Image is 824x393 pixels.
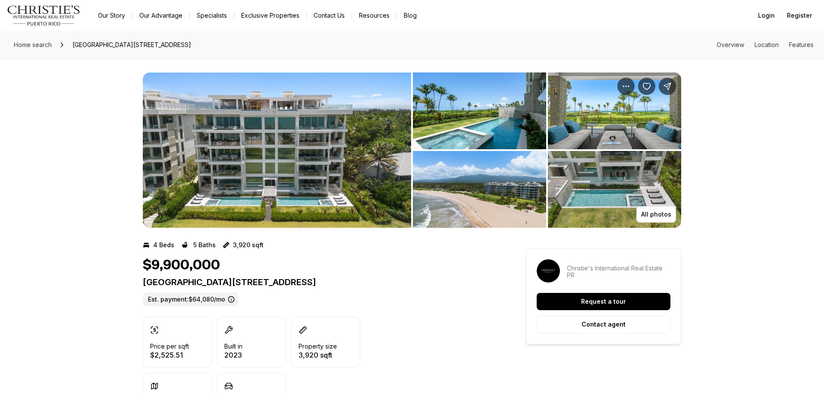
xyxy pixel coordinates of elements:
[307,9,352,22] button: Contact Us
[717,41,814,48] nav: Page section menu
[567,265,670,279] p: Christie's International Real Estate PR
[224,352,242,358] p: 2023
[153,242,174,248] p: 4 Beds
[143,277,495,287] p: [GEOGRAPHIC_DATA][STREET_ADDRESS]
[150,352,189,358] p: $2,525.51
[753,7,780,24] button: Login
[581,298,626,305] p: Request a tour
[234,9,306,22] a: Exclusive Properties
[413,72,546,149] button: View image gallery
[636,206,676,223] button: All photos
[150,343,189,350] p: Price per sqft
[641,211,671,218] p: All photos
[69,38,195,52] span: [GEOGRAPHIC_DATA][STREET_ADDRESS]
[537,293,670,310] button: Request a tour
[789,41,814,48] a: Skip to: Features
[413,151,546,228] button: View image gallery
[782,7,817,24] button: Register
[143,292,238,306] label: Est. payment: $64,080/mo
[548,72,681,149] button: View image gallery
[787,12,812,19] span: Register
[233,242,264,248] p: 3,920 sqft
[659,78,676,95] button: Share Property: Bahia Beach Resort OCEAN DRIVE #3102
[397,9,424,22] a: Blog
[193,242,216,248] p: 5 Baths
[413,72,681,228] li: 2 of 14
[143,72,411,228] button: View image gallery
[7,5,81,26] img: logo
[299,343,337,350] p: Property size
[548,151,681,228] button: View image gallery
[132,9,189,22] a: Our Advantage
[143,72,411,228] li: 1 of 14
[14,41,52,48] span: Home search
[717,41,744,48] a: Skip to: Overview
[638,78,655,95] button: Save Property: Bahia Beach Resort OCEAN DRIVE #3102
[755,41,779,48] a: Skip to: Location
[181,238,216,252] button: 5 Baths
[299,352,337,358] p: 3,920 sqft
[143,257,220,274] h1: $9,900,000
[190,9,234,22] a: Specialists
[537,315,670,333] button: Contact agent
[91,9,132,22] a: Our Story
[143,72,681,228] div: Listing Photos
[10,38,55,52] a: Home search
[224,343,242,350] p: Built in
[758,12,775,19] span: Login
[582,321,626,328] p: Contact agent
[617,78,635,95] button: Property options
[352,9,396,22] a: Resources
